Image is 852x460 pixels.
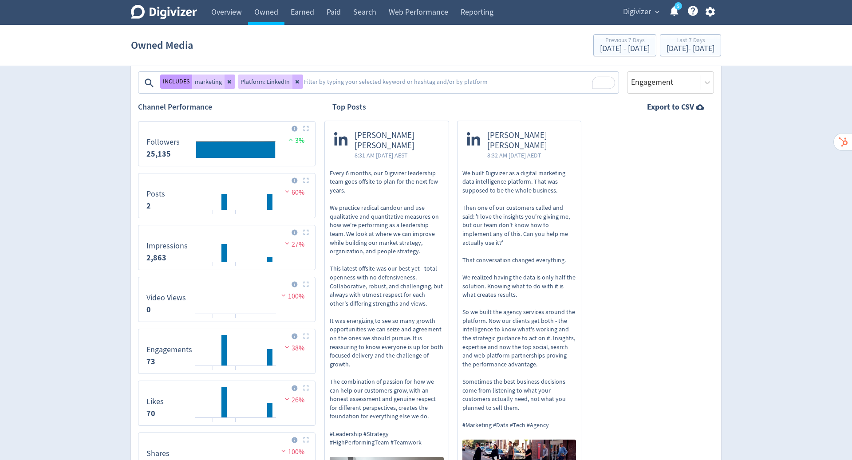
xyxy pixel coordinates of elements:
[142,281,312,318] svg: Video Views 0
[303,126,309,131] img: Placeholder
[146,345,192,355] dt: Engagements
[283,396,304,405] span: 26%
[230,213,241,220] text: 04/10
[462,169,576,430] p: We built Digivizer as a digital marketing data intelligence platform. That was supposed to be the...
[208,421,218,427] text: 02/10
[131,31,193,59] h1: Owned Media
[279,292,304,301] span: 100%
[253,369,264,375] text: 06/10
[208,213,218,220] text: 02/10
[160,75,192,89] button: INCLUDES
[279,448,288,454] img: negative-performance.svg
[146,137,180,147] dt: Followers
[660,34,721,56] button: Last 7 Days[DATE]- [DATE]
[303,333,309,339] img: Placeholder
[146,201,151,211] strong: 2
[674,2,682,10] a: 5
[146,304,151,315] strong: 0
[667,45,714,53] div: [DATE] - [DATE]
[332,102,366,113] h2: Top Posts
[230,317,241,323] text: 04/10
[283,240,292,247] img: negative-performance.svg
[286,136,295,143] img: positive-performance.svg
[253,317,264,323] text: 06/10
[241,79,290,85] span: Platform: LinkedIn
[138,102,316,113] h2: Channel Performance
[142,125,312,162] svg: Followers 25,135
[487,151,572,160] span: 8:32 AM [DATE] AEDT
[195,79,222,85] span: marketing
[677,3,679,9] text: 5
[279,448,304,456] span: 100%
[600,45,650,53] div: [DATE] - [DATE]
[303,229,309,235] img: Placeholder
[253,265,264,271] text: 06/10
[230,369,241,375] text: 04/10
[283,344,292,350] img: negative-performance.svg
[146,189,165,199] dt: Posts
[142,177,312,214] svg: Posts 2
[283,240,304,249] span: 27%
[283,188,292,195] img: negative-performance.svg
[355,130,439,151] span: [PERSON_NAME] [PERSON_NAME]
[142,229,312,266] svg: Impressions 2,863
[208,369,218,375] text: 02/10
[208,317,218,323] text: 02/10
[208,265,218,271] text: 02/10
[230,421,241,427] text: 04/10
[303,385,309,391] img: Placeholder
[146,356,155,367] strong: 73
[146,241,188,251] dt: Impressions
[283,188,304,197] span: 60%
[253,213,264,220] text: 06/10
[303,437,309,443] img: Placeholder
[303,281,309,287] img: Placeholder
[283,344,304,353] span: 38%
[667,37,714,45] div: Last 7 Days
[593,34,656,56] button: Previous 7 Days[DATE] - [DATE]
[286,136,304,145] span: 3%
[647,102,694,113] strong: Export to CSV
[146,448,170,459] dt: Shares
[146,408,155,419] strong: 70
[355,151,439,160] span: 8:31 AM [DATE] AEST
[283,396,292,402] img: negative-performance.svg
[330,169,444,447] p: Every 6 months, our Digivizer leadership team goes offsite to plan for the next few years. We pra...
[146,397,164,407] dt: Likes
[620,5,662,19] button: Digivizer
[303,74,618,92] textarea: To enrich screen reader interactions, please activate Accessibility in Grammarly extension settings
[230,265,241,271] text: 04/10
[487,130,572,151] span: [PERSON_NAME] [PERSON_NAME]
[303,177,309,183] img: Placeholder
[253,421,264,427] text: 06/10
[146,252,166,263] strong: 2,863
[142,385,312,422] svg: Likes 70
[142,333,312,370] svg: Engagements 73
[146,293,186,303] dt: Video Views
[600,37,650,45] div: Previous 7 Days
[623,5,651,19] span: Digivizer
[653,8,661,16] span: expand_more
[146,149,171,159] strong: 25,135
[279,292,288,299] img: negative-performance.svg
